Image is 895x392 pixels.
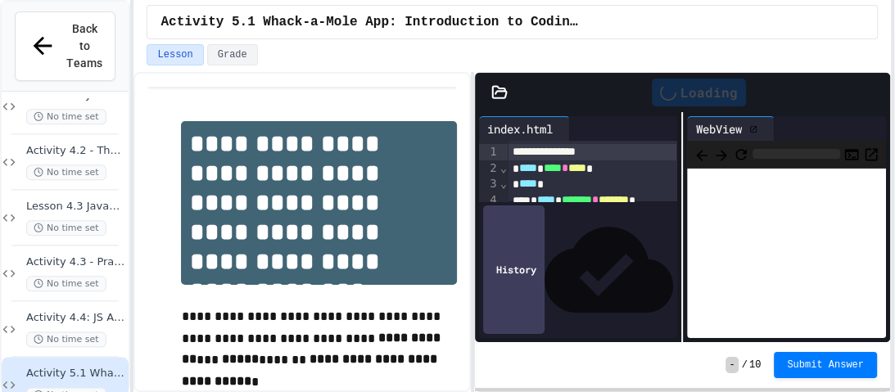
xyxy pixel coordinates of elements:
[479,120,561,137] div: index.html
[733,144,749,164] button: Refresh
[147,44,203,65] button: Lesson
[652,79,746,106] div: Loading
[843,144,860,164] button: Console
[26,144,125,158] span: Activity 4.2 - Thermostat App Create Variables and Conditionals
[26,109,106,124] span: No time set
[687,120,749,137] div: WebView
[479,192,499,224] div: 4
[26,200,125,214] span: Lesson 4.3 JavaScript Errors
[499,177,508,190] span: Fold line
[207,44,258,65] button: Grade
[713,144,730,164] span: Forward
[774,352,877,378] button: Submit Answer
[26,311,125,325] span: Activity 4.4: JS Animation Coding Practice
[479,176,499,192] div: 3
[26,367,125,381] span: Activity 5.1 Whack-a-Mole App: Introduction to Coding a Complete Create Performance Task
[749,358,761,372] span: 10
[725,357,738,373] span: -
[863,144,879,164] button: Open in new tab
[787,358,864,372] span: Submit Answer
[499,161,508,174] span: Fold line
[479,144,499,160] div: 1
[687,116,775,141] div: WebView
[742,358,748,372] span: /
[26,164,106,180] span: No time set
[15,11,115,81] button: Back to Teams
[26,255,125,269] span: Activity 4.3 - Practice: Kitty App
[66,20,102,72] span: Back to Teams
[694,144,710,164] span: Back
[479,116,570,141] div: index.html
[160,12,580,32] span: Activity 5.1 Whack-a-Mole App: Introduction to Coding a Complete Create Performance Task
[26,276,106,291] span: No time set
[483,205,545,334] div: History
[26,331,106,347] span: No time set
[479,160,499,177] div: 2
[26,220,106,236] span: No time set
